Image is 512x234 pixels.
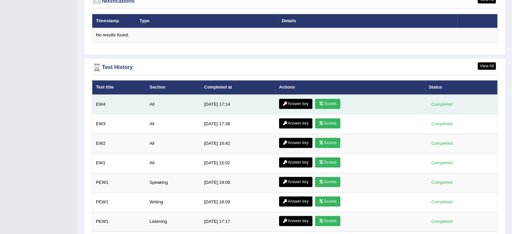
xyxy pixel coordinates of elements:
[92,80,146,94] th: Test title
[92,134,146,153] td: EW2
[315,138,340,148] a: Scores
[429,101,455,108] div: Completed
[279,99,312,109] a: Answer key
[200,114,275,134] td: [DATE] 17:38
[315,99,340,109] a: Scores
[92,192,146,212] td: PEW1
[146,95,200,114] td: All
[429,120,455,127] div: Completed
[278,14,457,28] th: Details
[146,153,200,173] td: All
[279,138,312,148] a: Answer key
[200,153,275,173] td: [DATE] 15:02
[315,157,340,167] a: Scores
[96,32,493,38] div: No results found.
[200,173,275,192] td: [DATE] 19:08
[92,173,146,192] td: PEW1
[429,159,455,166] div: Completed
[279,196,312,206] a: Answer key
[315,177,340,187] a: Scores
[429,218,455,225] div: Completed
[429,140,455,147] div: Completed
[425,80,498,94] th: Status
[92,114,146,134] td: EW3
[200,80,275,94] th: Completed at
[315,216,340,226] a: Scores
[279,118,312,128] a: Answer key
[200,192,275,212] td: [DATE] 18:09
[92,95,146,114] td: EW4
[146,173,200,192] td: Speaking
[146,212,200,231] td: Listening
[200,134,275,153] td: [DATE] 16:42
[146,80,200,94] th: Section
[92,153,146,173] td: EW1
[92,62,498,72] div: Test History
[279,177,312,187] a: Answer key
[92,212,146,231] td: PEW1
[429,198,455,205] div: Completed
[315,196,340,206] a: Scores
[279,157,312,167] a: Answer key
[146,114,200,134] td: All
[200,95,275,114] td: [DATE] 17:14
[136,14,278,28] th: Type
[146,134,200,153] td: All
[200,212,275,231] td: [DATE] 17:17
[146,192,200,212] td: Writing
[478,62,496,70] a: View All
[279,216,312,226] a: Answer key
[92,14,136,28] th: Timestamp
[429,179,455,186] div: Completed
[315,118,340,128] a: Scores
[275,80,425,94] th: Actions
